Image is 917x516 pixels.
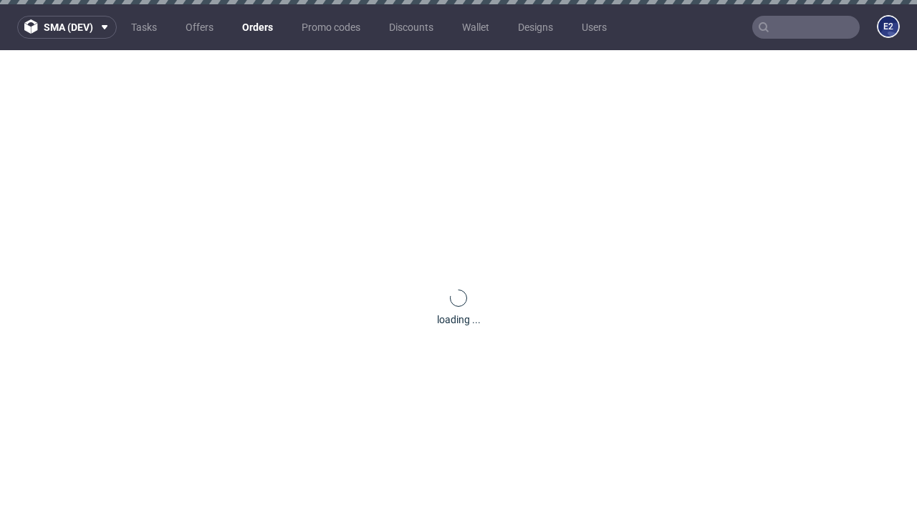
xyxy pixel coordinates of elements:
a: Offers [177,16,222,39]
a: Wallet [453,16,498,39]
button: sma (dev) [17,16,117,39]
span: sma (dev) [44,22,93,32]
a: Designs [509,16,562,39]
figcaption: e2 [878,16,898,37]
div: loading ... [437,312,481,327]
a: Promo codes [293,16,369,39]
a: Orders [234,16,282,39]
a: Tasks [123,16,165,39]
a: Users [573,16,615,39]
a: Discounts [380,16,442,39]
